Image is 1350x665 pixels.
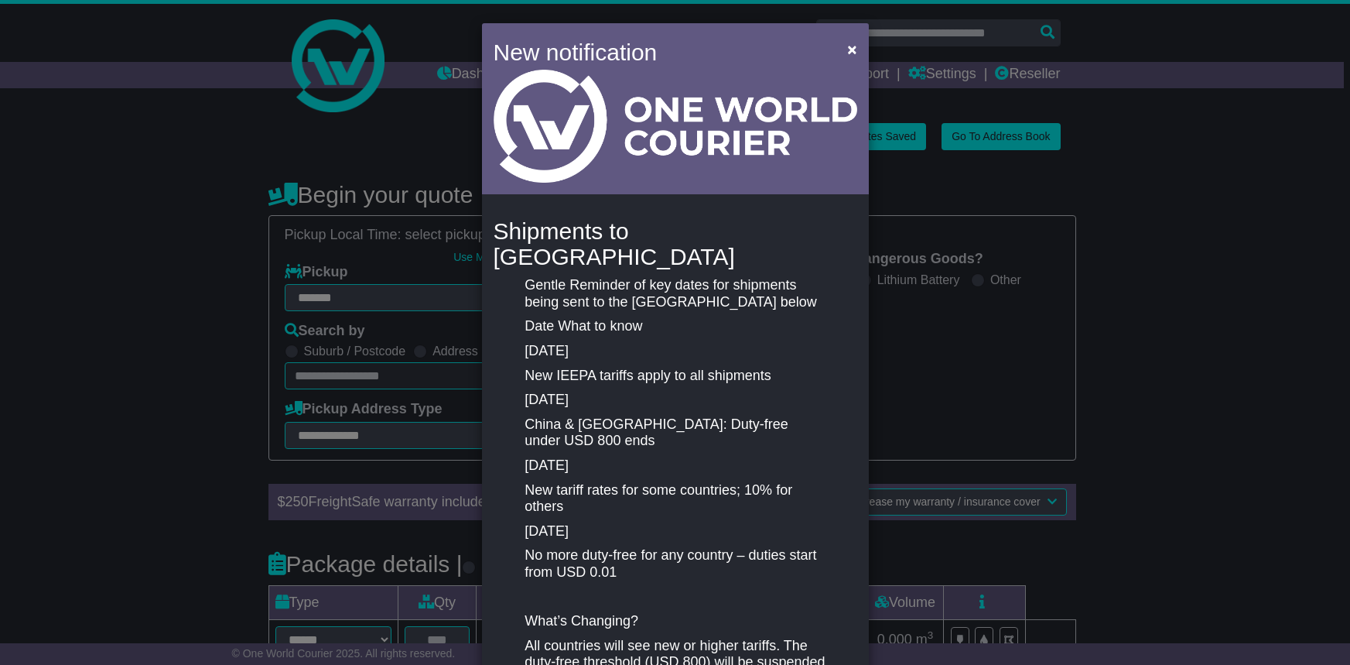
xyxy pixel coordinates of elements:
[494,35,825,70] h4: New notification
[525,613,825,630] p: What’s Changing?
[525,523,825,540] p: [DATE]
[525,277,825,310] p: Gentle Reminder of key dates for shipments being sent to the [GEOGRAPHIC_DATA] below
[839,33,864,65] button: Close
[525,368,825,385] p: New IEEPA tariffs apply to all shipments
[525,482,825,516] p: New tariff rates for some countries; 10% for others
[525,343,825,360] p: [DATE]
[847,40,856,58] span: ×
[494,70,857,183] img: Light
[525,547,825,581] p: No more duty-free for any country – duties start from USD 0.01
[525,416,825,450] p: China & [GEOGRAPHIC_DATA]: Duty-free under USD 800 ends
[494,218,857,269] h4: Shipments to [GEOGRAPHIC_DATA]
[525,458,825,475] p: [DATE]
[525,318,825,335] p: Date What to know
[525,392,825,409] p: [DATE]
